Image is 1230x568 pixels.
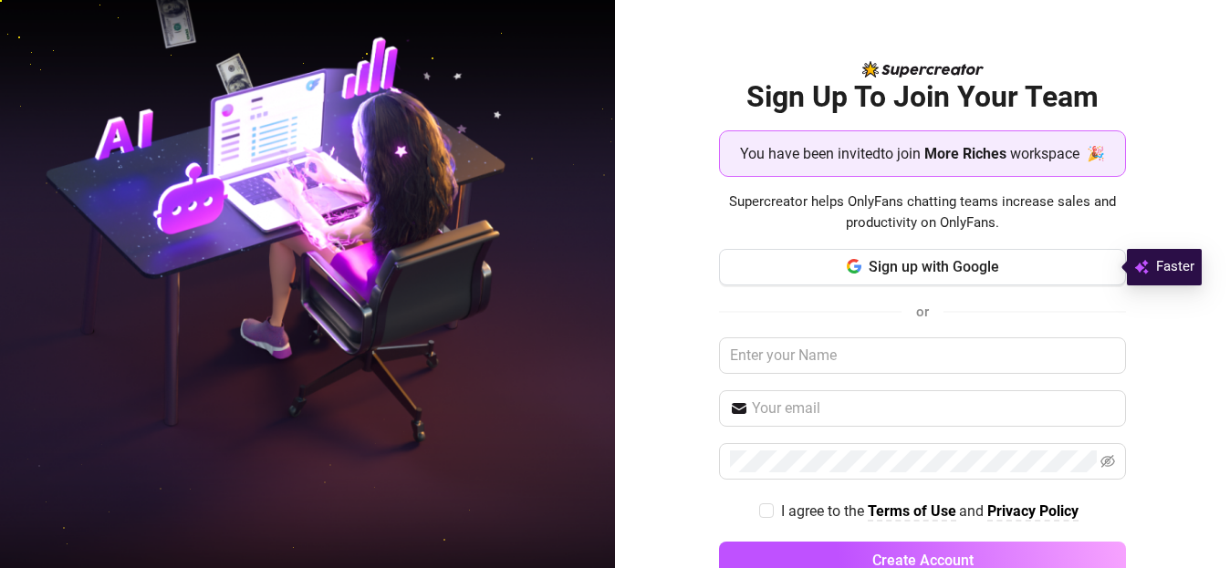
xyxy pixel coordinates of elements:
[868,502,956,520] strong: Terms of Use
[924,145,1006,162] strong: More Riches
[868,502,956,522] a: Terms of Use
[869,258,999,275] span: Sign up with Google
[1100,454,1115,469] span: eye-invisible
[916,304,929,320] span: or
[719,249,1126,285] button: Sign up with Google
[1134,256,1149,278] img: svg%3e
[987,502,1079,520] strong: Privacy Policy
[719,78,1126,116] h2: Sign Up To Join Your Team
[959,502,987,520] span: and
[752,398,1115,419] input: Your email
[1010,142,1105,165] span: workspace 🎉
[719,337,1126,374] input: Enter your Name
[862,61,984,77] img: logo-BBDzfeDw.svg
[740,142,921,165] span: You have been invited to join
[719,191,1126,234] span: Supercreator helps OnlyFans chatting teams increase sales and productivity on OnlyFans.
[781,502,868,520] span: I agree to the
[1156,256,1194,278] span: Faster
[987,502,1079,522] a: Privacy Policy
